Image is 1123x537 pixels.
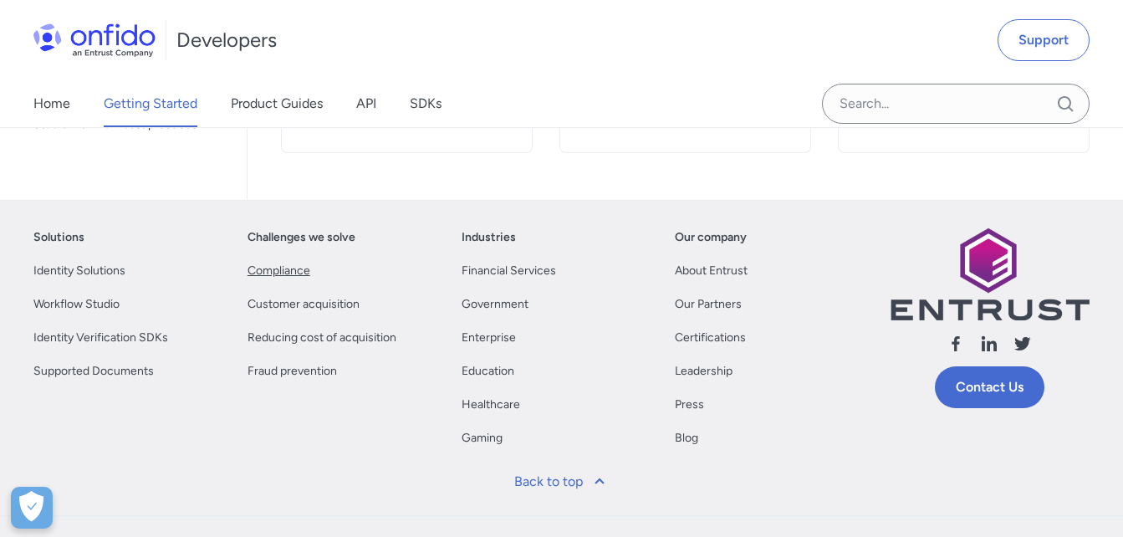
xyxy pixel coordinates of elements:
input: Onfido search input field [822,84,1090,124]
a: Follow us X (Twitter) [1013,334,1033,360]
a: Certifications [675,328,746,348]
a: Healthcare [462,395,520,415]
a: Getting Started [104,80,197,127]
a: Enterprise [462,328,516,348]
a: Education [462,361,514,381]
h1: Developers [176,27,277,54]
a: Customer acquisition [248,294,360,315]
a: Compliance [248,261,310,281]
a: Fraud prevention [248,361,337,381]
a: Follow us linkedin [979,334,999,360]
a: Press [675,395,704,415]
svg: Follow us linkedin [979,334,999,354]
a: Leadership [675,361,733,381]
a: Supported Documents [33,361,154,381]
a: Reducing cost of acquisition [248,328,396,348]
a: Financial Services [462,261,556,281]
a: Our Partners [675,294,742,315]
svg: Follow us X (Twitter) [1013,334,1033,354]
a: Product Guides [231,80,323,127]
a: Industries [462,228,516,248]
a: About Entrust [675,261,748,281]
a: Gaming [462,428,503,448]
a: Identity Verification SDKs [33,328,168,348]
button: Open Preferences [11,487,53,529]
a: Home [33,80,70,127]
div: Cookie Preferences [11,487,53,529]
img: Onfido Logo [33,23,156,57]
a: Government [462,294,528,315]
a: Solutions [33,228,84,248]
svg: Follow us facebook [946,334,966,354]
a: Support [998,19,1090,61]
a: Our company [675,228,747,248]
a: Back to top [504,462,620,502]
a: Challenges we solve [248,228,355,248]
a: Workflow Studio [33,294,120,315]
a: API [356,80,376,127]
a: Follow us facebook [946,334,966,360]
a: Identity Solutions [33,261,125,281]
a: SDKs [410,80,442,127]
a: Contact Us [935,366,1044,408]
a: Blog [675,428,698,448]
img: Entrust logo [889,228,1090,320]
